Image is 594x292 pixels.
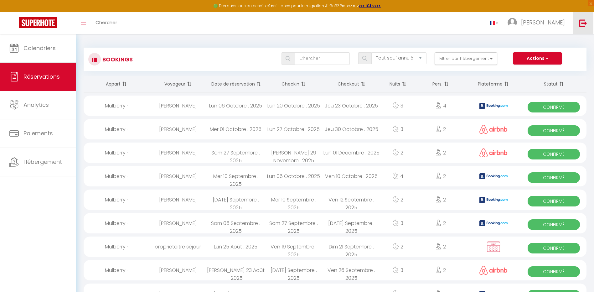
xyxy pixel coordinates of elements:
[416,76,466,92] th: Sort by people
[207,76,265,92] th: Sort by booking date
[295,52,350,65] input: Chercher
[359,3,381,8] a: >>> ICI <<<<
[149,76,207,92] th: Sort by guest
[23,158,62,166] span: Hébergement
[513,52,561,65] button: Actions
[323,76,380,92] th: Sort by checkout
[265,76,323,92] th: Sort by checkin
[84,76,149,92] th: Sort by rentals
[101,52,133,66] h3: Bookings
[521,76,586,92] th: Sort by status
[23,44,56,52] span: Calendriers
[508,18,517,27] img: ...
[23,101,49,109] span: Analytics
[503,12,573,34] a: ... [PERSON_NAME]
[380,76,416,92] th: Sort by nights
[466,76,521,92] th: Sort by channel
[23,129,53,137] span: Paiements
[23,73,60,81] span: Réservations
[96,19,117,26] span: Chercher
[435,52,497,65] button: Filtrer par hébergement
[19,17,57,28] img: Super Booking
[91,12,122,34] a: Chercher
[521,18,565,26] span: [PERSON_NAME]
[579,19,587,27] img: logout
